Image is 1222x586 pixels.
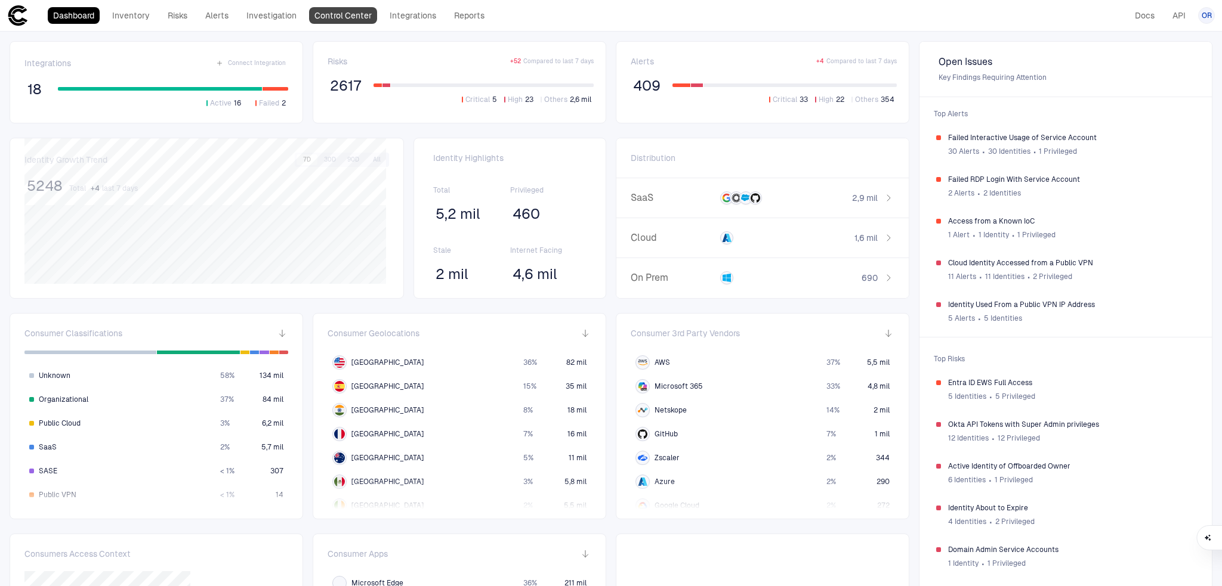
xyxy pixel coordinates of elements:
[638,405,647,415] div: Netskope
[948,147,979,156] span: 30 Alerts
[433,153,587,163] span: Identity Highlights
[433,185,510,195] span: Total
[927,347,1205,371] span: Top Risks
[334,381,345,392] img: ES
[1130,7,1160,24] a: Docs
[220,371,234,380] span: 58 %
[813,94,847,105] button: High22
[638,453,647,463] div: Zscaler
[948,230,970,240] span: 1 Alert
[328,76,364,95] button: 2617
[984,314,1022,323] span: 5 Identities
[948,188,974,198] span: 2 Alerts
[826,429,836,439] span: 7 %
[297,154,317,165] button: 7D
[39,418,81,428] span: Public Cloud
[927,102,1205,126] span: Top Alerts
[523,405,533,415] span: 8 %
[767,94,810,105] button: Critical33
[876,453,890,463] span: 344
[39,466,57,476] span: SASE
[638,477,647,486] div: Azure
[826,358,840,367] span: 37 %
[261,442,283,452] span: 5,7 mil
[567,405,587,415] span: 18 mil
[523,429,533,439] span: 7 %
[510,265,560,284] button: 4,6 mil
[433,246,510,255] span: Stale
[995,517,1035,526] span: 2 Privileged
[836,95,844,104] span: 22
[523,453,533,463] span: 5 %
[449,7,490,24] a: Reports
[854,232,878,243] span: 1,6 mil
[948,216,1195,226] span: Access from a Known IoC
[204,98,243,108] button: Active16
[1039,147,1077,156] span: 1 Privileged
[948,258,1195,268] span: Cloud Identity Accessed from a Public VPN
[351,405,424,415] span: [GEOGRAPHIC_DATA]
[334,429,345,439] img: FR
[228,59,286,67] span: Connect Integration
[510,185,587,195] span: Privileged
[262,418,283,428] span: 6,2 mil
[655,429,678,439] span: GitHub
[631,153,675,163] span: Distribution
[263,395,283,404] span: 84 mil
[638,429,647,439] div: GitHub
[214,56,288,70] button: Connect Integration
[972,226,976,244] span: ∙
[979,268,983,286] span: ∙
[351,382,424,391] span: [GEOGRAPHIC_DATA]
[24,80,44,99] button: 18
[995,475,1033,485] span: 1 Privileged
[523,57,594,66] span: Compared to last 7 days
[948,175,1195,184] span: Failed RDP Login With Service Account
[24,58,71,69] span: Integrations
[1198,7,1215,24] button: OR
[948,300,1195,309] span: Identity Used From a Public VPN IP Address
[260,371,283,380] span: 134 mil
[948,433,989,443] span: 12 Identities
[877,477,890,486] span: 290
[948,314,975,323] span: 5 Alerts
[826,405,840,415] span: 14 %
[91,184,100,193] span: + 4
[631,272,715,284] span: On Prem
[1033,142,1037,160] span: ∙
[241,7,302,24] a: Investigation
[939,56,1193,68] span: Open Issues
[384,7,442,24] a: Integrations
[948,517,986,526] span: 4 Identities
[334,405,345,416] img: IN
[39,442,57,452] span: SaaS
[513,205,540,223] span: 460
[1167,7,1191,24] a: API
[330,77,362,95] span: 2617
[655,382,703,391] span: Microsoft 365
[27,80,41,98] span: 18
[631,56,654,67] span: Alerts
[773,95,797,104] span: Critical
[948,503,1195,513] span: Identity About to Expire
[998,433,1040,443] span: 12 Privileged
[985,272,1024,281] span: 11 Identities
[948,272,976,281] span: 11 Alerts
[564,477,587,486] span: 5,8 mil
[525,95,533,104] span: 23
[1027,268,1031,286] span: ∙
[567,429,587,439] span: 16 mil
[513,265,557,283] span: 4,6 mil
[465,95,490,104] span: Critical
[510,57,521,66] span: + 52
[655,477,675,486] span: Azure
[948,475,986,485] span: 6 Identities
[655,453,680,463] span: Zscaler
[510,204,542,224] button: 460
[508,95,523,104] span: High
[633,77,661,95] span: 409
[948,133,1195,142] span: Failed Interactive Usage of Service Account
[852,193,878,203] span: 2,9 mil
[253,98,288,108] button: Failed2
[868,382,890,391] span: 4,8 mil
